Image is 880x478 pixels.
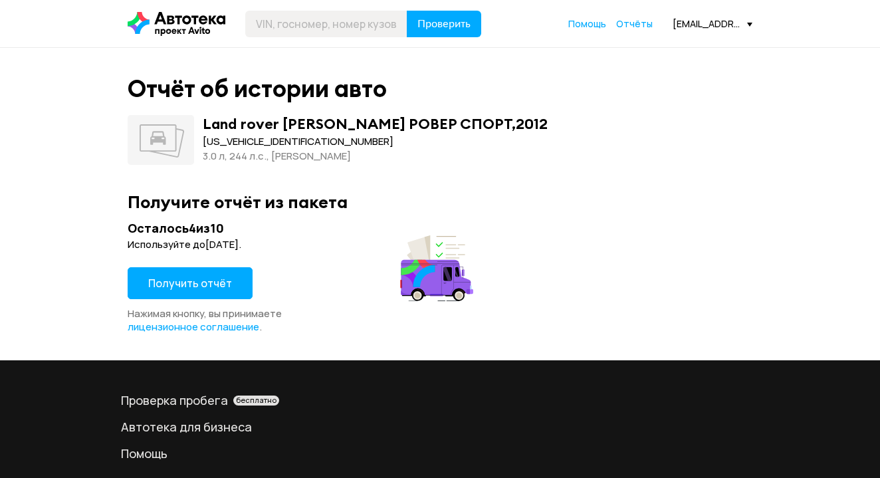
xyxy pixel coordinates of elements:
[128,267,253,299] button: Получить отчёт
[128,191,752,212] div: Получите отчёт из пакета
[236,396,276,405] span: бесплатно
[203,149,548,164] div: 3.0 л, 244 л.c., [PERSON_NAME]
[128,220,477,237] div: Осталось 4 из 10
[407,11,481,37] button: Проверить
[568,17,606,31] a: Помощь
[128,306,282,334] span: Нажимая кнопку, вы принимаете .
[203,134,548,149] div: [US_VEHICLE_IDENTIFICATION_NUMBER]
[128,74,387,103] div: Отчёт об истории авто
[128,320,259,334] a: лицензионное соглашение
[121,392,759,408] a: Проверка пробегабесплатно
[417,19,471,29] span: Проверить
[568,17,606,30] span: Помощь
[616,17,653,31] a: Отчёты
[203,115,548,132] div: Land rover [PERSON_NAME] РОВЕР СПОРТ , 2012
[148,276,232,291] span: Получить отчёт
[245,11,407,37] input: VIN, госномер, номер кузова
[121,445,759,461] a: Помощь
[128,238,477,251] div: Используйте до [DATE] .
[121,392,759,408] div: Проверка пробега
[616,17,653,30] span: Отчёты
[673,17,752,30] div: [EMAIL_ADDRESS][DOMAIN_NAME]
[121,419,759,435] a: Автотека для бизнеса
